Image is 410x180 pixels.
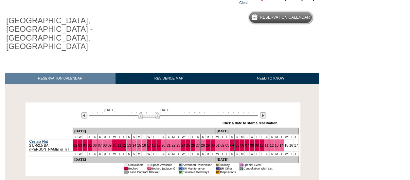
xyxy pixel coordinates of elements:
td: W [249,151,254,156]
td: S [132,151,136,156]
h5: Reservation Calendar [260,15,310,20]
td: M [240,134,245,139]
td: F [87,151,92,156]
td: S [161,134,166,139]
td: W [146,151,151,156]
td: T [254,134,259,139]
a: 26 [191,143,195,147]
td: T [279,134,284,139]
td: W [78,151,82,156]
td: S [264,134,269,139]
a: 17 [147,143,151,147]
td: S [132,134,136,139]
td: W [181,134,186,139]
a: 20 [161,143,165,147]
td: Dispositions [220,170,236,174]
a: 27 [196,143,200,147]
td: S [127,151,132,156]
td: Special Event [243,163,272,167]
a: Clear [239,1,248,5]
a: Cestina Flat [29,139,48,143]
a: 01 [216,143,220,147]
a: 05 [235,143,239,147]
td: Lease Contract Blackout [128,170,175,174]
a: 23 [176,143,180,147]
td: [DATE] [215,156,298,163]
td: Exclusive Getaways [183,170,212,174]
td: T [210,151,215,156]
td: W [78,134,82,139]
td: T [220,134,225,139]
td: Booked [128,167,144,170]
a: 04 [230,143,234,147]
td: S [92,134,97,139]
td: S [166,151,171,156]
td: M [171,151,176,156]
td: T [82,151,87,156]
td: T [117,151,122,156]
a: 07 [245,143,249,147]
a: 16 [289,143,293,147]
td: S [161,151,166,156]
td: F [225,151,230,156]
td: T [186,134,190,139]
td: S [195,151,200,156]
td: F [156,134,161,139]
a: 29 [206,143,210,147]
td: Advanced Reservation [183,163,212,167]
td: S [269,151,274,156]
td: M [102,134,107,139]
a: 25 [186,143,190,147]
td: S [97,134,102,139]
td: 01 [239,163,243,167]
td: M [205,134,210,139]
span: [DATE] [104,108,116,112]
td: T [142,151,147,156]
td: M [102,151,107,156]
td: S [195,134,200,139]
td: [DATE] [73,128,215,134]
td: 01 [216,170,220,174]
td: [DATE] [73,156,215,163]
td: Space Available [151,163,175,167]
td: W [112,151,117,156]
td: 01 [147,163,151,167]
td: S [230,134,235,139]
td: 01 [124,167,128,170]
td: S [235,151,240,156]
td: S [127,134,132,139]
a: 15 [137,143,141,147]
a: 06 [93,143,97,147]
td: M [205,151,210,156]
td: 01 [124,170,128,174]
td: M [274,151,279,156]
a: 08 [103,143,107,147]
td: F [156,151,161,156]
a: 14 [132,143,136,147]
td: 01 [239,167,243,170]
a: 12 [270,143,274,147]
td: T [220,151,225,156]
td: Unavailable [128,163,144,167]
td: T [73,134,78,139]
td: S [269,134,274,139]
img: Previous [81,112,87,118]
a: 10 [113,143,116,147]
a: 12 [122,143,126,147]
td: W [181,151,186,156]
a: 08 [250,143,254,147]
td: Cancellation Wish List [243,167,272,170]
td: S [200,151,205,156]
h1: [GEOGRAPHIC_DATA], [GEOGRAPHIC_DATA] - [GEOGRAPHIC_DATA], [GEOGRAPHIC_DATA] [5,15,152,52]
td: 2 BR/2.5 BA ([PERSON_NAME] or T/T) [29,139,73,151]
a: RESERVATION CALENDAR [5,73,116,84]
td: S [166,134,171,139]
td: T [142,134,147,139]
td: W [284,151,289,156]
td: W [112,134,117,139]
a: 17 [294,143,298,147]
td: W [249,134,254,139]
div: Click a date to start a reservation [223,121,277,125]
td: T [176,134,181,139]
td: F [259,151,264,156]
